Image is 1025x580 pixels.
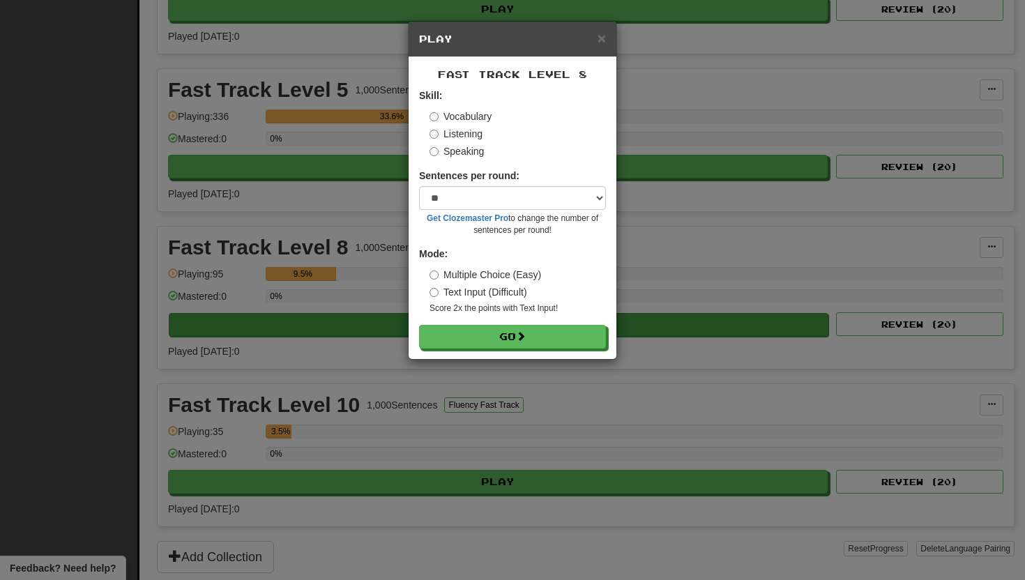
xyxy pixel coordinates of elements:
input: Speaking [430,147,439,156]
h5: Play [419,32,606,46]
input: Listening [430,130,439,139]
strong: Skill: [419,90,442,101]
label: Multiple Choice (Easy) [430,268,541,282]
small: to change the number of sentences per round! [419,213,606,236]
label: Text Input (Difficult) [430,285,527,299]
strong: Mode: [419,248,448,259]
label: Speaking [430,144,484,158]
label: Sentences per round: [419,169,519,183]
span: × [598,30,606,46]
button: Close [598,31,606,45]
label: Vocabulary [430,109,492,123]
input: Multiple Choice (Easy) [430,270,439,280]
input: Vocabulary [430,112,439,121]
button: Go [419,325,606,349]
a: Get Clozemaster Pro [427,213,508,223]
span: Fast Track Level 8 [438,68,587,80]
input: Text Input (Difficult) [430,288,439,297]
small: Score 2x the points with Text Input ! [430,303,606,314]
label: Listening [430,127,483,141]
